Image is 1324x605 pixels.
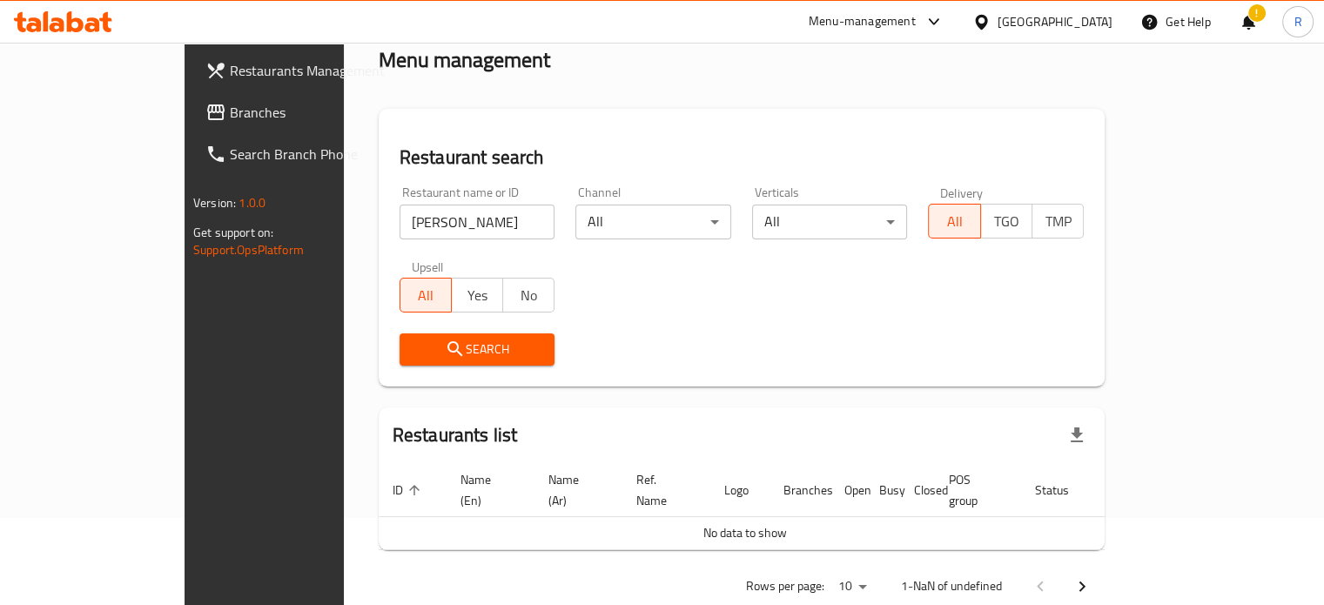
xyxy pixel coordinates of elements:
h2: Menu management [379,46,550,74]
span: Branches [230,102,392,123]
label: Upsell [412,260,444,272]
div: All [752,205,908,239]
span: TMP [1039,209,1077,234]
span: Restaurants Management [230,60,392,81]
span: Ref. Name [636,469,689,511]
th: Open [830,464,865,517]
button: All [400,278,452,313]
span: Yes [459,283,496,308]
a: Support.OpsPlatform [193,239,304,261]
span: Name (En) [460,469,514,511]
p: Rows per page: [746,575,824,597]
span: All [936,209,973,234]
th: Logo [710,464,770,517]
button: TGO [980,204,1032,239]
th: Closed [900,464,935,517]
h2: Restaurant search [400,145,1084,171]
button: No [502,278,554,313]
div: All [575,205,731,239]
span: POS group [949,469,1000,511]
th: Branches [770,464,830,517]
span: Name (Ar) [548,469,602,511]
div: Export file [1056,414,1098,456]
span: ID [393,480,426,501]
button: Yes [451,278,503,313]
span: R [1294,12,1301,31]
a: Restaurants Management [192,50,406,91]
th: Busy [865,464,900,517]
button: All [928,204,980,239]
a: Search Branch Phone [192,133,406,175]
span: Get support on: [193,221,273,244]
input: Search for restaurant name or ID.. [400,205,555,239]
div: Menu-management [809,11,916,32]
p: 1-NaN of undefined [901,575,1002,597]
span: Version: [193,192,236,214]
span: No [510,283,548,308]
span: 1.0.0 [239,192,265,214]
span: TGO [988,209,1025,234]
span: Status [1035,480,1092,501]
h2: Restaurants list [393,422,517,448]
span: All [407,283,445,308]
table: enhanced table [379,464,1173,550]
div: Rows per page: [831,574,873,600]
span: Search Branch Phone [230,144,392,165]
button: TMP [1032,204,1084,239]
label: Delivery [940,186,984,198]
button: Search [400,333,555,366]
div: [GEOGRAPHIC_DATA] [998,12,1112,31]
a: Branches [192,91,406,133]
span: Search [413,339,541,360]
span: No data to show [703,521,787,544]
